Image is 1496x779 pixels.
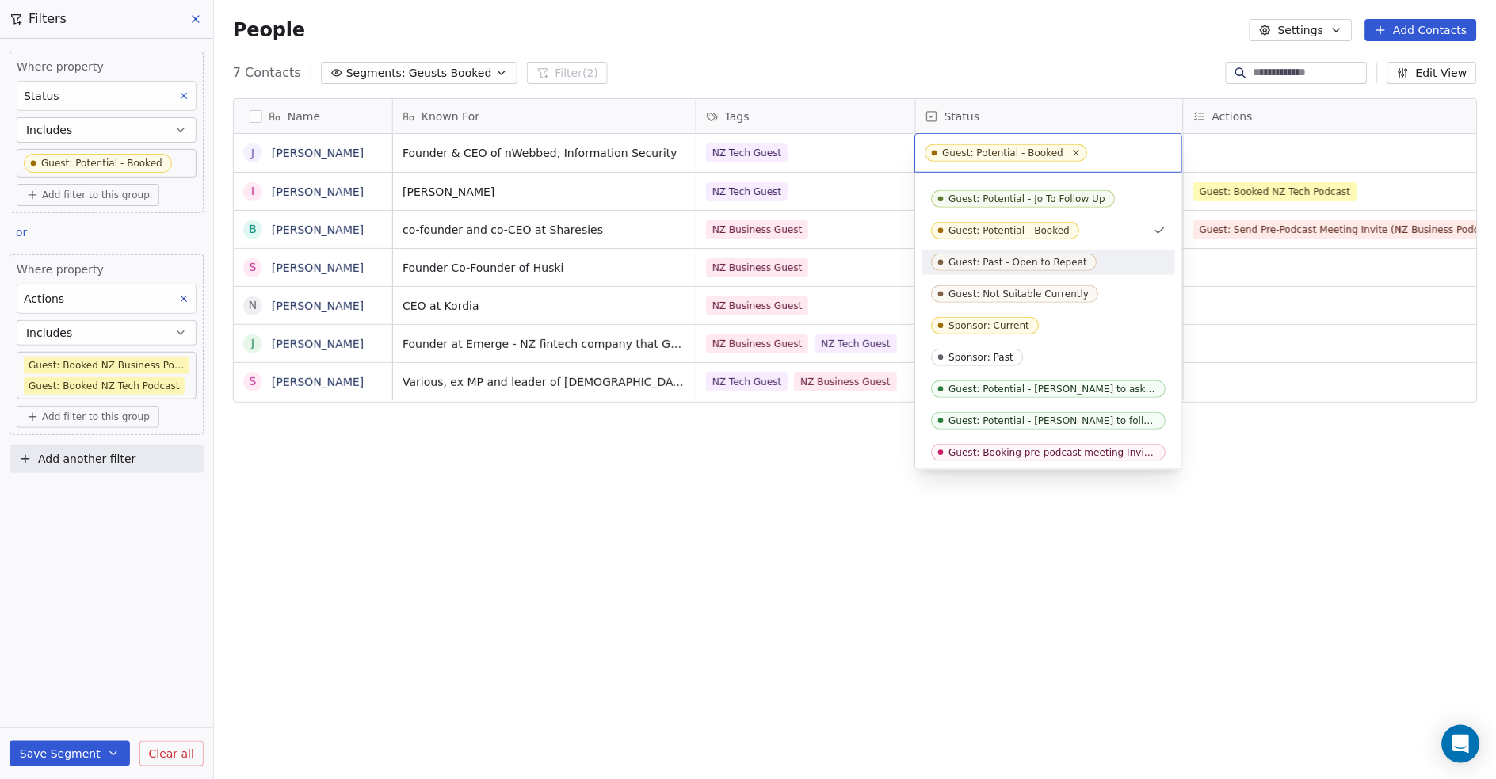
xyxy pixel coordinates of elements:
[949,193,1106,204] div: Guest: Potential - Jo To Follow Up
[949,352,1014,363] div: Sponsor: Past
[949,257,1088,268] div: Guest: Past - Open to Repeat
[949,384,1157,395] div: Guest: Potential - [PERSON_NAME] to ask or action
[922,91,1176,592] div: Suggestions
[943,147,1064,158] div: Guest: Potential - Booked
[949,447,1157,458] div: Guest: Booking pre-podcast meeting Invite sent - Waiting for Reply
[949,225,1070,236] div: Guest: Potential - Booked
[949,320,1030,331] div: Sponsor: Current
[949,415,1157,426] div: Guest: Potential - [PERSON_NAME] to follow up
[949,288,1090,300] div: Guest: Not Suitable Currently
